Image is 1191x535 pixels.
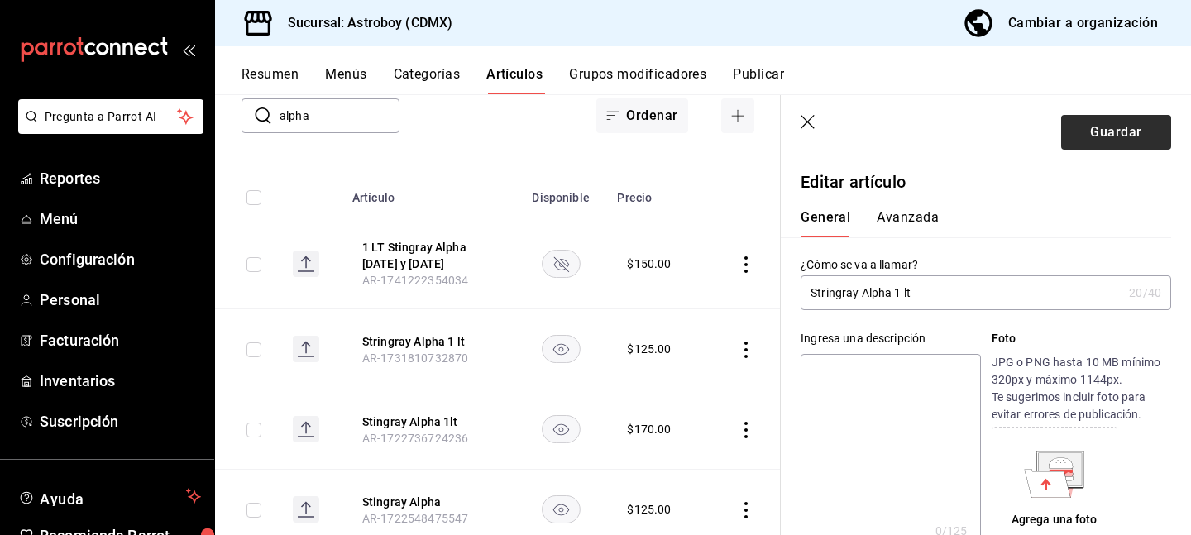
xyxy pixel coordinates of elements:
[1008,12,1158,35] div: Cambiar a organización
[40,208,201,230] span: Menú
[40,289,201,311] span: Personal
[242,66,1191,94] div: navigation tabs
[877,209,939,237] button: Avanzada
[992,330,1171,347] p: Foto
[280,99,399,132] input: Buscar artículo
[242,66,299,94] button: Resumen
[362,512,468,525] span: AR-1722548475547
[342,166,514,219] th: Artículo
[542,415,581,443] button: availability-product
[801,330,980,347] div: Ingresa una descripción
[801,259,1171,270] label: ¿Cómo se va a llamar?
[733,66,784,94] button: Publicar
[542,335,581,363] button: availability-product
[738,342,754,358] button: actions
[40,486,179,506] span: Ayuda
[992,354,1171,423] p: JPG o PNG hasta 10 MB mínimo 320px y máximo 1144px. Te sugerimos incluir foto para evitar errores...
[801,170,1171,194] p: Editar artículo
[607,166,706,219] th: Precio
[486,66,543,94] button: Artículos
[514,166,607,219] th: Disponible
[1061,115,1171,150] button: Guardar
[627,256,671,272] div: $ 150.00
[542,250,581,278] button: availability-product
[738,256,754,273] button: actions
[1129,284,1161,301] div: 20 /40
[627,501,671,518] div: $ 125.00
[40,248,201,270] span: Configuración
[1012,511,1098,528] div: Agrega una foto
[627,421,671,437] div: $ 170.00
[362,413,495,430] button: edit-product-location
[18,99,203,134] button: Pregunta a Parrot AI
[738,422,754,438] button: actions
[738,502,754,518] button: actions
[362,239,495,272] button: edit-product-location
[362,333,495,350] button: edit-product-location
[542,495,581,523] button: availability-product
[801,209,850,237] button: General
[394,66,461,94] button: Categorías
[40,410,201,432] span: Suscripción
[182,43,195,56] button: open_drawer_menu
[40,370,201,392] span: Inventarios
[362,274,468,287] span: AR-1741222354034
[40,329,201,351] span: Facturación
[569,66,706,94] button: Grupos modificadores
[362,351,468,365] span: AR-1731810732870
[40,167,201,189] span: Reportes
[801,209,1151,237] div: navigation tabs
[627,341,671,357] div: $ 125.00
[12,120,203,137] a: Pregunta a Parrot AI
[325,66,366,94] button: Menús
[275,13,452,33] h3: Sucursal: Astroboy (CDMX)
[596,98,687,133] button: Ordenar
[362,432,468,445] span: AR-1722736724236
[362,494,495,510] button: edit-product-location
[45,108,178,126] span: Pregunta a Parrot AI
